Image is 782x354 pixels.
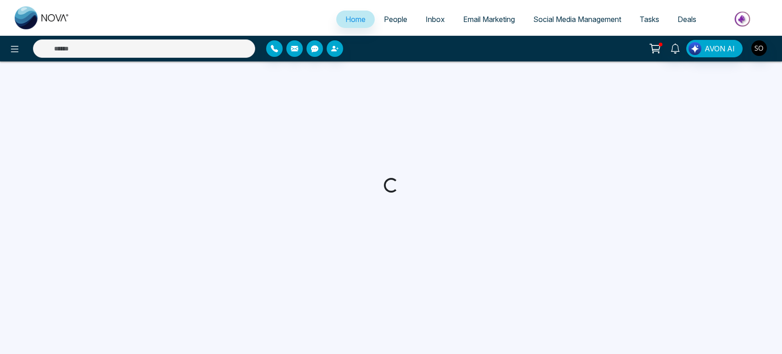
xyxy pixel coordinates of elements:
[416,11,454,28] a: Inbox
[678,15,696,24] span: Deals
[345,15,366,24] span: Home
[463,15,515,24] span: Email Marketing
[640,15,659,24] span: Tasks
[630,11,668,28] a: Tasks
[668,11,705,28] a: Deals
[710,9,777,29] img: Market-place.gif
[751,40,767,56] img: User Avatar
[426,15,445,24] span: Inbox
[384,15,407,24] span: People
[533,15,621,24] span: Social Media Management
[454,11,524,28] a: Email Marketing
[336,11,375,28] a: Home
[686,40,743,57] button: AVON AI
[375,11,416,28] a: People
[689,42,701,55] img: Lead Flow
[524,11,630,28] a: Social Media Management
[15,6,70,29] img: Nova CRM Logo
[705,43,735,54] span: AVON AI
